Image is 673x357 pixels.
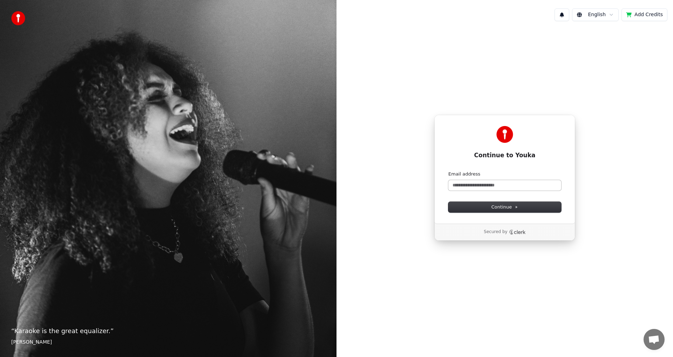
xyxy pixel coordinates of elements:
label: Email address [448,171,480,177]
button: Continue [448,202,561,212]
img: Youka [496,126,513,143]
p: “ Karaoke is the great equalizer. ” [11,326,325,336]
footer: [PERSON_NAME] [11,339,325,346]
h1: Continue to Youka [448,151,561,160]
div: Open chat [644,329,665,350]
span: Continue [491,204,518,210]
a: Clerk logo [509,230,526,234]
img: youka [11,11,25,25]
button: Add Credits [621,8,667,21]
p: Secured by [484,229,507,235]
